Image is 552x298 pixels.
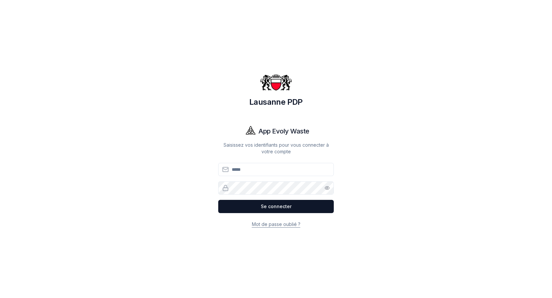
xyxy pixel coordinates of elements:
button: Se connecter [218,200,334,213]
a: Mot de passe oublié ? [252,221,300,227]
img: Lausanne PDP Logo [260,66,292,98]
img: Evoly Logo [243,123,259,139]
h1: App Evoly Waste [259,127,309,136]
h1: Lausanne PDP [218,97,334,107]
p: Saisissez vos identifiants pour vous connecter à votre compte [218,142,334,155]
